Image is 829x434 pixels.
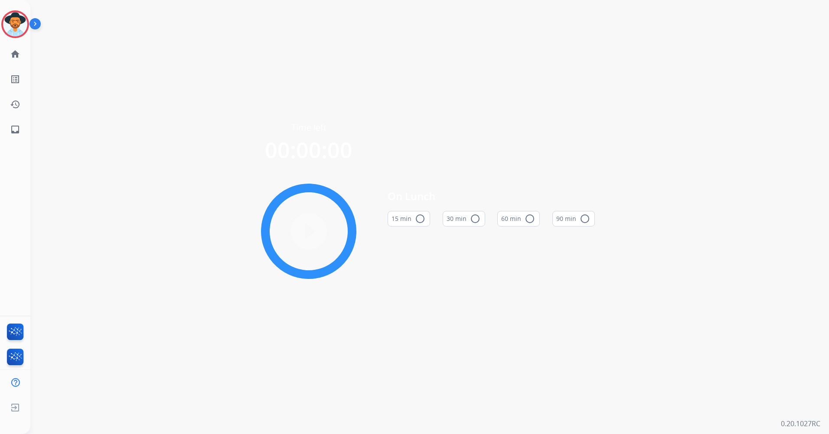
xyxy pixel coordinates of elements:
[388,211,430,227] button: 15 min
[781,418,820,429] p: 0.20.1027RC
[10,124,20,135] mat-icon: inbox
[265,135,352,165] span: 00:00:00
[415,214,425,224] mat-icon: radio_button_unchecked
[388,188,595,204] span: On Lunch
[10,49,20,59] mat-icon: home
[470,214,480,224] mat-icon: radio_button_unchecked
[525,214,535,224] mat-icon: radio_button_unchecked
[497,211,540,227] button: 60 min
[552,211,595,227] button: 90 min
[443,211,485,227] button: 30 min
[10,99,20,110] mat-icon: history
[291,122,326,134] span: Time left
[3,12,27,36] img: avatar
[580,214,590,224] mat-icon: radio_button_unchecked
[10,74,20,84] mat-icon: list_alt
